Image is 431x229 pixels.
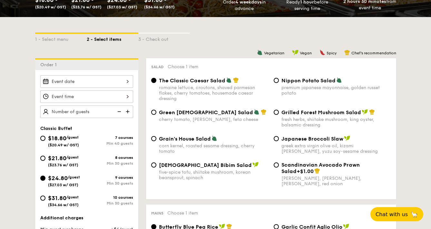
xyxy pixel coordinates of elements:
input: [DEMOGRAPHIC_DATA] Bibim Saladfive-spice tofu, shiitake mushroom, korean beansprout, spinach [151,162,156,168]
img: icon-vegetarian.fe4039eb.svg [254,109,260,115]
input: Event date [40,75,133,88]
span: ($20.49 w/ GST) [48,143,79,147]
span: ($23.76 w/ GST) [71,5,102,9]
img: icon-vegan.f8ff3823.svg [292,50,299,55]
span: /guest [66,135,79,140]
input: Scandinavian Avocado Prawn Salad+$1.00[PERSON_NAME], [PERSON_NAME], [PERSON_NAME], red onion [274,162,279,168]
button: Chat with us🦙 [370,207,423,221]
div: Additional charges [40,215,133,221]
div: Min 30 guests [87,161,133,166]
span: /guest [66,155,79,160]
span: ($27.03 w/ GST) [48,183,78,187]
span: ($34.66 w/ GST) [144,5,175,9]
img: icon-chef-hat.a58ddaea.svg [261,109,267,115]
img: icon-vegetarian.fe4039eb.svg [211,135,217,141]
span: Japanese Broccoli Slaw [281,136,343,142]
img: icon-add.58712e84.svg [123,105,133,118]
span: Mains [151,211,163,215]
input: $18.80/guest($20.49 w/ GST)7 coursesMin 40 guests [40,136,45,141]
img: icon-vegan.f8ff3823.svg [362,109,368,115]
div: Min 30 guests [87,201,133,206]
div: five-spice tofu, shiitake mushroom, korean beansprout, spinach [159,169,269,180]
input: The Classic Caesar Saladromaine lettuce, croutons, shaved parmesan flakes, cherry tomatoes, house... [151,78,156,83]
div: 8 courses [87,155,133,160]
span: [DEMOGRAPHIC_DATA] Bibim Salad [159,162,252,168]
span: ($20.49 w/ GST) [35,5,66,9]
div: Min 40 guests [87,141,133,146]
img: icon-vegetarian.fe4039eb.svg [226,77,232,83]
div: Min 30 guests [87,181,133,186]
img: icon-vegetarian.fe4039eb.svg [336,77,342,83]
div: 10 courses [87,195,133,200]
span: ($34.66 w/ GST) [48,203,79,207]
div: corn kernel, roasted sesame dressing, cherry tomato [159,143,269,154]
img: icon-reduce.1d2dbef1.svg [114,105,123,118]
div: fresh herbs, shiitake mushroom, king oyster, balsamic dressing [281,117,391,128]
span: $18.80 [48,135,66,142]
span: $21.80 [48,155,66,162]
div: romaine lettuce, croutons, shaved parmesan flakes, cherry tomatoes, housemade caesar dressing [159,85,269,101]
div: 9 courses [87,175,133,180]
span: Nippon Potato Salad [281,78,336,84]
span: Green [DEMOGRAPHIC_DATA] Salad [159,109,253,115]
input: Nippon Potato Saladpremium japanese mayonnaise, golden russet potato [274,78,279,83]
span: /guest [68,175,80,179]
span: ($27.03 w/ GST) [107,5,137,9]
div: cherry tomato, [PERSON_NAME], feta cheese [159,117,269,122]
input: Grilled Forest Mushroom Saladfresh herbs, shiitake mushroom, king oyster, balsamic dressing [274,110,279,115]
img: icon-chef-hat.a58ddaea.svg [314,168,320,174]
img: icon-vegan.f8ff3823.svg [344,135,350,141]
input: Green [DEMOGRAPHIC_DATA] Saladcherry tomato, [PERSON_NAME], feta cheese [151,110,156,115]
span: Grain's House Salad [159,136,211,142]
span: 🦙 [410,211,418,218]
span: $24.80 [48,175,68,182]
input: Grain's House Saladcorn kernel, roasted sesame dressing, cherry tomato [151,136,156,141]
span: Vegan [300,51,312,55]
input: $24.80/guest($27.03 w/ GST)9 coursesMin 30 guests [40,176,45,181]
div: 1 - Select menu [35,34,87,43]
div: 7 courses [87,135,133,140]
input: Japanese Broccoli Slawgreek extra virgin olive oil, kizami [PERSON_NAME], yuzu soy-sesame dressing [274,136,279,141]
span: Choose 1 item [168,64,198,69]
img: icon-vegan.f8ff3823.svg [252,162,259,168]
span: Grilled Forest Mushroom Salad [281,109,361,115]
img: icon-chef-hat.a58ddaea.svg [344,50,350,55]
input: $31.80/guest($34.66 w/ GST)10 coursesMin 30 guests [40,196,45,201]
span: Vegetarian [264,51,284,55]
input: $21.80/guest($23.76 w/ GST)8 coursesMin 30 guests [40,156,45,161]
div: 2 - Select items [87,34,138,43]
span: $31.80 [48,195,66,202]
div: [PERSON_NAME], [PERSON_NAME], [PERSON_NAME], red onion [281,176,391,187]
span: Order 1 [40,62,59,68]
img: icon-vegetarian.fe4039eb.svg [257,50,263,55]
span: +$1.00 [297,168,314,174]
div: 3 - Check out [138,34,190,43]
span: Chat with us [376,211,408,217]
div: greek extra virgin olive oil, kizami [PERSON_NAME], yuzu soy-sesame dressing [281,143,391,154]
img: icon-chef-hat.a58ddaea.svg [233,77,239,83]
span: Salad [151,65,164,69]
span: Classic Buffet [40,126,72,131]
span: /guest [66,195,79,199]
span: Scandinavian Avocado Prawn Salad [281,162,360,174]
span: Choose 1 item [167,210,198,216]
div: premium japanese mayonnaise, golden russet potato [281,85,391,96]
input: Number of guests [40,105,133,118]
span: The Classic Caesar Salad [159,78,225,84]
input: Event time [40,90,133,103]
span: ($23.76 w/ GST) [48,163,78,167]
img: icon-spicy.37a8142b.svg [319,50,325,55]
img: icon-chef-hat.a58ddaea.svg [369,109,375,115]
span: Chef's recommendation [351,51,396,55]
span: Spicy [327,51,337,55]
